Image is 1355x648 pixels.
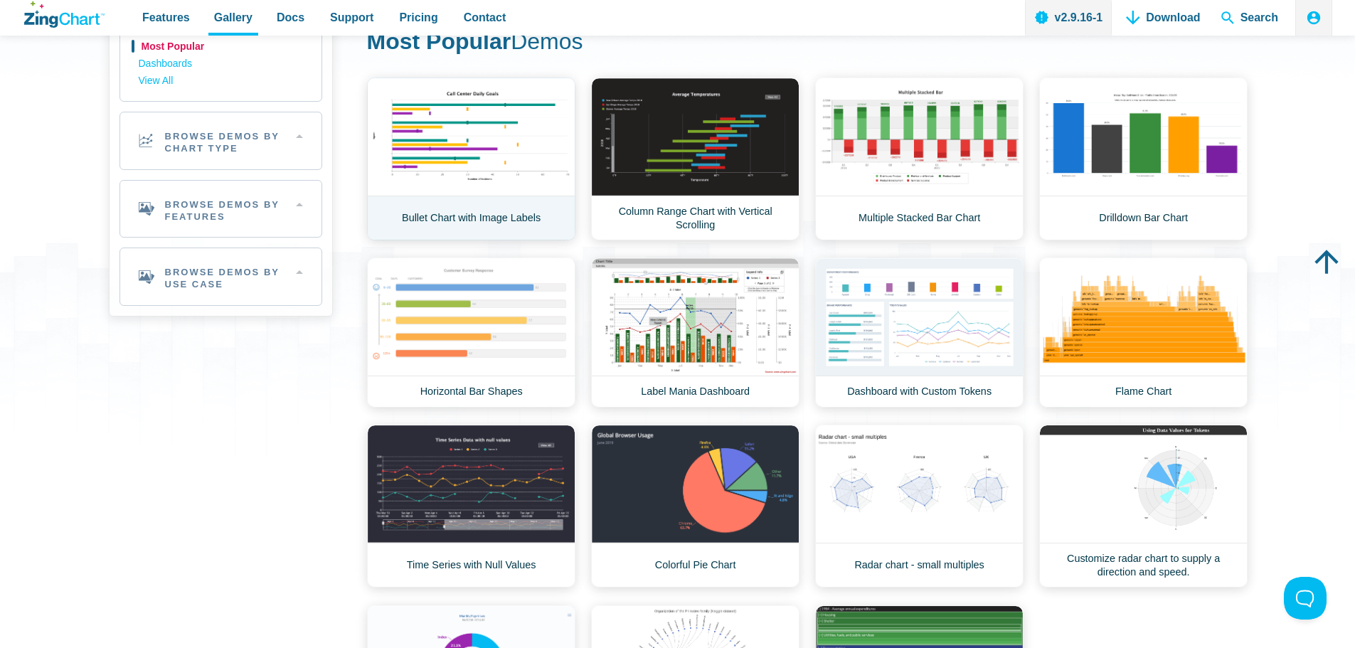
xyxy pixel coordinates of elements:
[367,425,575,588] a: Time Series with Null Values
[1039,257,1248,408] a: Flame Chart
[464,8,506,27] span: Contact
[120,112,322,169] h2: Browse Demos By Chart Type
[1039,425,1248,588] a: Customize radar chart to supply a direction and speed.
[591,425,799,588] a: Colorful Pie Chart
[139,38,303,55] a: Most Popular
[1039,78,1248,240] a: Drilldown Bar Chart
[367,257,575,408] a: Horizontal Bar Shapes
[815,78,1024,240] a: Multiple Stacked Bar Chart
[1284,577,1327,620] iframe: Toggle Customer Support
[367,27,1247,59] h1: Demos
[330,8,373,27] span: Support
[120,181,322,238] h2: Browse Demos By Features
[139,73,303,90] a: View All
[367,28,511,54] strong: Most Popular
[120,248,322,305] h2: Browse Demos By Use Case
[214,8,253,27] span: Gallery
[591,257,799,408] a: Label Mania Dashboard
[139,55,303,73] a: Dashboards
[24,1,105,28] a: ZingChart Logo. Click to return to the homepage
[277,8,304,27] span: Docs
[815,425,1024,588] a: Radar chart - small multiples
[591,78,799,240] a: Column Range Chart with Vertical Scrolling
[142,8,190,27] span: Features
[367,78,575,240] a: Bullet Chart with Image Labels
[399,8,437,27] span: Pricing
[815,257,1024,408] a: Dashboard with Custom Tokens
